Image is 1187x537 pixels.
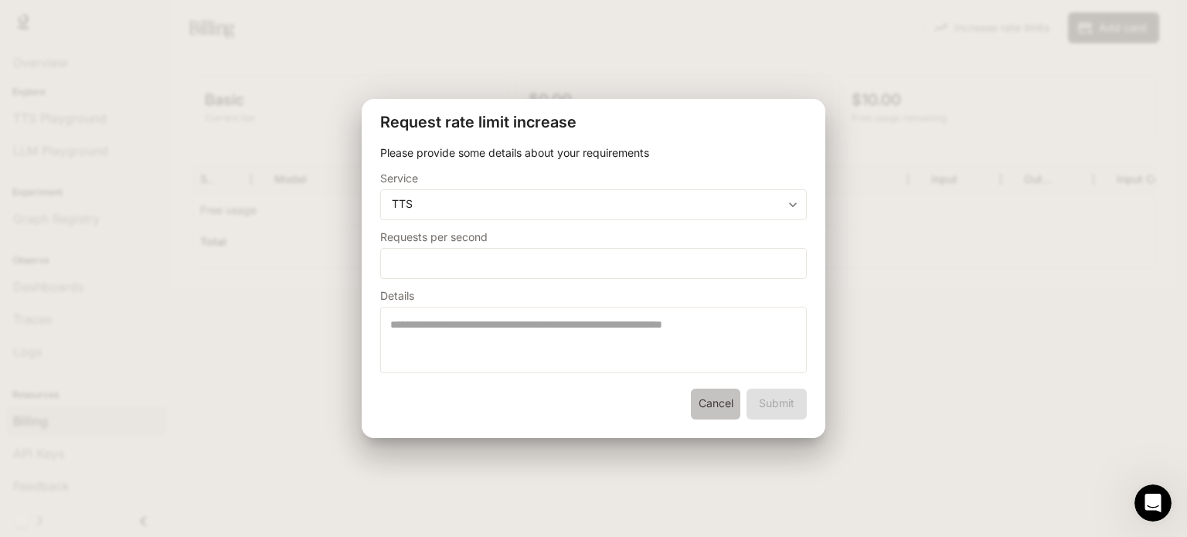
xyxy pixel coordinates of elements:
button: Cancel [691,389,740,420]
p: Please provide some details about your requirements [380,145,807,161]
h2: Request rate limit increase [362,99,825,145]
div: TTS [381,196,806,212]
p: Service [380,173,418,184]
p: Requests per second [380,232,488,243]
iframe: Intercom live chat [1134,484,1172,522]
p: Details [380,291,414,301]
